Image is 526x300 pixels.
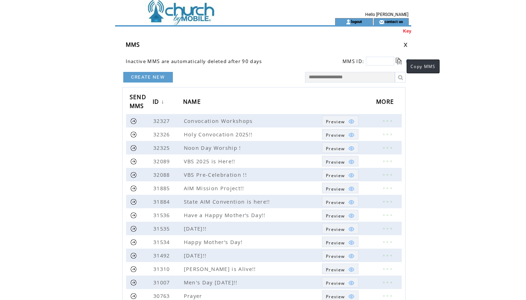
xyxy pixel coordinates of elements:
[183,96,203,109] span: NAME
[322,264,358,274] a: Preview
[153,131,172,138] span: 32326
[153,292,172,299] span: 30763
[126,58,262,64] span: Inactive MMS are automatically deleted after 90 days
[348,118,355,125] img: eye.png
[326,146,345,152] span: Show MMS preview
[322,223,358,234] a: Preview
[326,159,345,165] span: Show MMS preview
[153,158,172,165] span: 32089
[130,91,146,113] span: SEND MMS
[153,96,161,109] span: ID
[348,253,355,259] img: eye.png
[123,72,173,83] a: CREATE NEW
[348,239,355,246] img: eye.png
[384,19,403,24] a: contact us
[184,117,255,124] span: Convocation Workshops
[184,131,255,138] span: Holy Convocation 2025!!
[322,129,358,140] a: Preview
[153,117,172,124] span: 32327
[322,115,358,126] a: Preview
[184,279,239,286] span: Men's Day [DATE]!!
[184,158,237,165] span: VBS 2025 is Here!!
[153,171,172,178] span: 32088
[326,240,345,246] span: Show MMS preview
[184,225,209,232] span: [DATE]!!
[153,225,172,232] span: 31535
[365,12,408,17] span: Hello [PERSON_NAME]
[348,293,355,300] img: eye.png
[153,211,172,219] span: 31536
[326,294,345,300] span: Show MMS preview
[322,250,358,261] a: Preview
[348,266,355,273] img: eye.png
[184,144,243,151] span: Noon Day Worship !
[376,96,396,109] span: MORE
[379,19,384,25] img: contact_us_icon.gif
[184,185,246,192] span: AIM Mission Project!!
[348,199,355,205] img: eye.png
[322,210,358,220] a: Preview
[322,142,358,153] a: Preview
[153,265,172,272] span: 31310
[184,292,204,299] span: Prayer
[153,185,172,192] span: 31885
[184,238,244,245] span: Happy Mother’s Day!
[348,226,355,232] img: eye.png
[348,145,355,152] img: eye.png
[153,198,172,205] span: 31884
[115,28,411,34] marquee: Keywords issue has been corrected. Thank you for your patience!
[348,159,355,165] img: eye.png
[184,265,258,272] span: [PERSON_NAME] is Alive!!
[322,183,358,193] a: Preview
[348,172,355,179] img: eye.png
[348,132,355,138] img: eye.png
[326,226,345,232] span: Show MMS preview
[184,171,249,178] span: VBS Pre-Celebration !!
[326,119,345,125] span: Show MMS preview
[153,144,172,151] span: 32325
[348,280,355,286] img: eye.png
[326,199,345,205] span: Show MMS preview
[184,211,267,219] span: Have a Happy Mother’s Day!!
[153,96,166,109] a: ID↓
[351,19,362,24] a: logout
[326,267,345,273] span: Show MMS preview
[322,237,358,247] a: Preview
[348,186,355,192] img: eye.png
[326,253,345,259] span: Show MMS preview
[326,213,345,219] span: Show MMS preview
[322,156,358,166] a: Preview
[326,280,345,286] span: Show MMS preview
[411,63,436,69] span: Copy MMS
[326,172,345,179] span: Show MMS preview
[322,169,358,180] a: Preview
[322,277,358,288] a: Preview
[153,238,172,245] span: 31534
[404,59,410,63] img: help.gif
[343,58,364,64] span: MMS ID:
[184,252,209,259] span: [DATE]!!
[183,96,204,109] a: NAME
[153,252,172,259] span: 31492
[153,279,172,286] span: 31007
[184,198,272,205] span: State AIM Convention is here!!
[322,196,358,207] a: Preview
[348,213,355,219] img: eye.png
[346,19,351,25] img: account_icon.gif
[326,132,345,138] span: Show MMS preview
[326,186,345,192] span: Show MMS preview
[126,41,140,49] span: MMS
